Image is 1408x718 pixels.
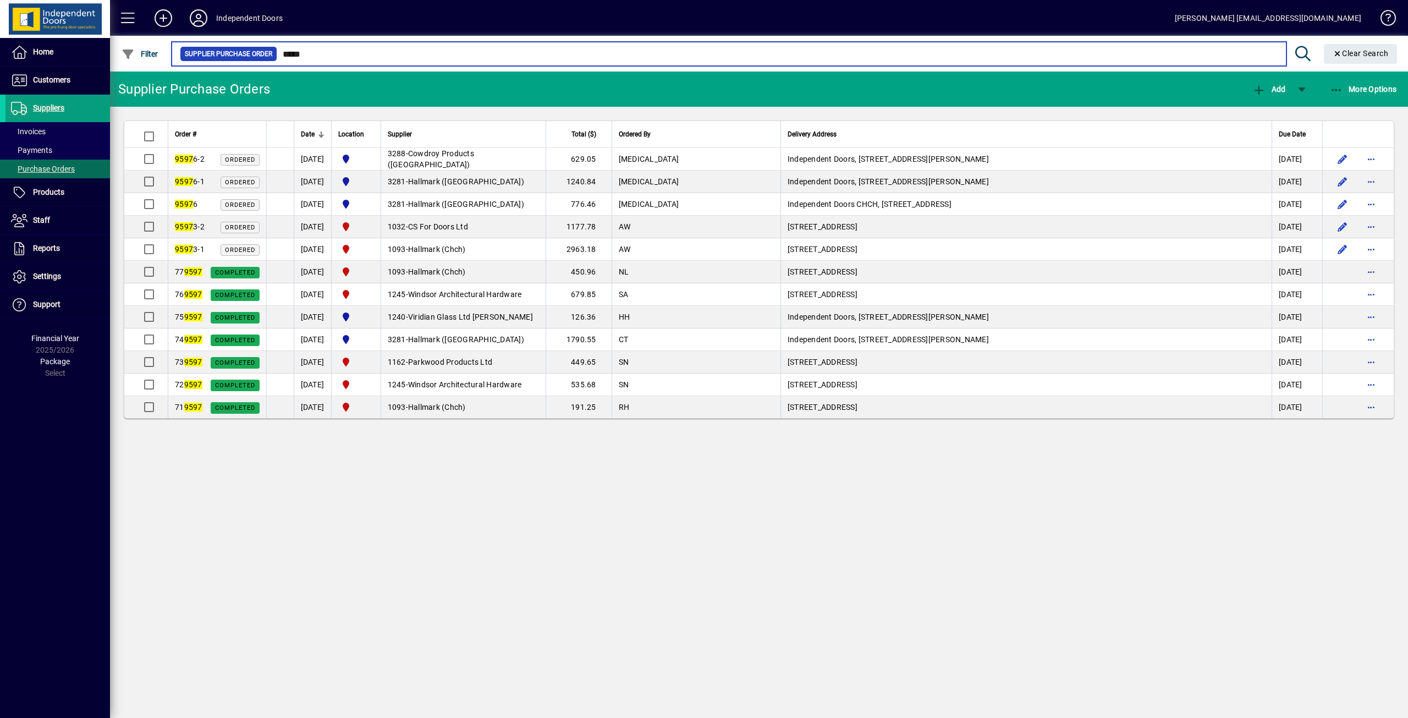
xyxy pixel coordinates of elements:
[1272,283,1322,306] td: [DATE]
[780,171,1272,193] td: Independent Doors, [STREET_ADDRESS][PERSON_NAME]
[122,50,158,58] span: Filter
[215,337,255,344] span: Completed
[175,313,202,321] span: 75
[5,235,110,262] a: Reports
[294,216,331,238] td: [DATE]
[1362,331,1380,348] button: More options
[184,290,202,299] em: 9597
[619,403,630,412] span: RH
[33,300,61,309] span: Support
[780,351,1272,374] td: [STREET_ADDRESS]
[338,175,374,188] span: Cromwell Central Otago
[1334,218,1351,235] button: Edit
[338,288,374,301] span: Christchurch
[1272,238,1322,261] td: [DATE]
[1272,328,1322,351] td: [DATE]
[381,171,546,193] td: -
[408,313,533,321] span: Viridian Glass Ltd [PERSON_NAME]
[40,357,70,366] span: Package
[175,155,193,163] em: 9597
[1362,308,1380,326] button: More options
[175,222,193,231] em: 9597
[780,396,1272,418] td: [STREET_ADDRESS]
[33,47,53,56] span: Home
[294,171,331,193] td: [DATE]
[118,80,270,98] div: Supplier Purchase Orders
[619,200,679,209] span: [MEDICAL_DATA]
[619,335,629,344] span: CT
[388,128,412,140] span: Supplier
[619,267,629,276] span: NL
[1327,79,1400,99] button: More Options
[5,263,110,291] a: Settings
[5,122,110,141] a: Invoices
[5,67,110,94] a: Customers
[381,396,546,418] td: -
[11,127,46,136] span: Invoices
[33,75,70,84] span: Customers
[1272,261,1322,283] td: [DATE]
[175,200,197,209] span: 6
[1175,9,1361,27] div: [PERSON_NAME] [EMAIL_ADDRESS][DOMAIN_NAME]
[215,292,255,299] span: Completed
[184,358,202,366] em: 9597
[381,216,546,238] td: -
[338,333,374,346] span: Cromwell Central Otago
[294,193,331,216] td: [DATE]
[1279,128,1306,140] span: Due Date
[780,261,1272,283] td: [STREET_ADDRESS]
[294,238,331,261] td: [DATE]
[408,267,466,276] span: Hallmark (Chch)
[388,358,406,366] span: 1162
[175,267,202,276] span: 77
[388,200,406,209] span: 3281
[408,290,522,299] span: Windsor Architectural Hardware
[1272,148,1322,171] td: [DATE]
[1330,85,1397,94] span: More Options
[546,216,612,238] td: 1177.78
[381,193,546,216] td: -
[408,358,492,366] span: Parkwood Products Ltd
[388,403,406,412] span: 1093
[33,272,61,281] span: Settings
[388,149,474,169] span: Cowdroy Products ([GEOGRAPHIC_DATA])
[381,283,546,306] td: -
[11,165,75,173] span: Purchase Orders
[408,335,524,344] span: Hallmark ([GEOGRAPHIC_DATA])
[619,245,631,254] span: AW
[175,155,205,163] span: 6-2
[184,335,202,344] em: 9597
[546,374,612,396] td: 535.68
[175,128,196,140] span: Order #
[184,267,202,276] em: 9597
[11,146,52,155] span: Payments
[338,355,374,369] span: Christchurch
[1252,85,1285,94] span: Add
[619,128,651,140] span: Ordered By
[338,198,374,211] span: Cromwell Central Otago
[388,177,406,186] span: 3281
[546,306,612,328] td: 126.36
[294,261,331,283] td: [DATE]
[5,291,110,319] a: Support
[175,177,205,186] span: 6-1
[175,380,202,389] span: 72
[338,128,374,140] div: Location
[225,179,255,186] span: Ordered
[119,44,161,64] button: Filter
[619,128,774,140] div: Ordered By
[553,128,606,140] div: Total ($)
[546,148,612,171] td: 629.05
[388,335,406,344] span: 3281
[408,245,466,254] span: Hallmark (Chch)
[294,374,331,396] td: [DATE]
[175,177,193,186] em: 9597
[338,128,364,140] span: Location
[338,152,374,166] span: Cromwell Central Otago
[301,128,315,140] span: Date
[1250,79,1288,99] button: Add
[619,380,629,389] span: SN
[780,374,1272,396] td: [STREET_ADDRESS]
[215,359,255,366] span: Completed
[1334,173,1351,190] button: Edit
